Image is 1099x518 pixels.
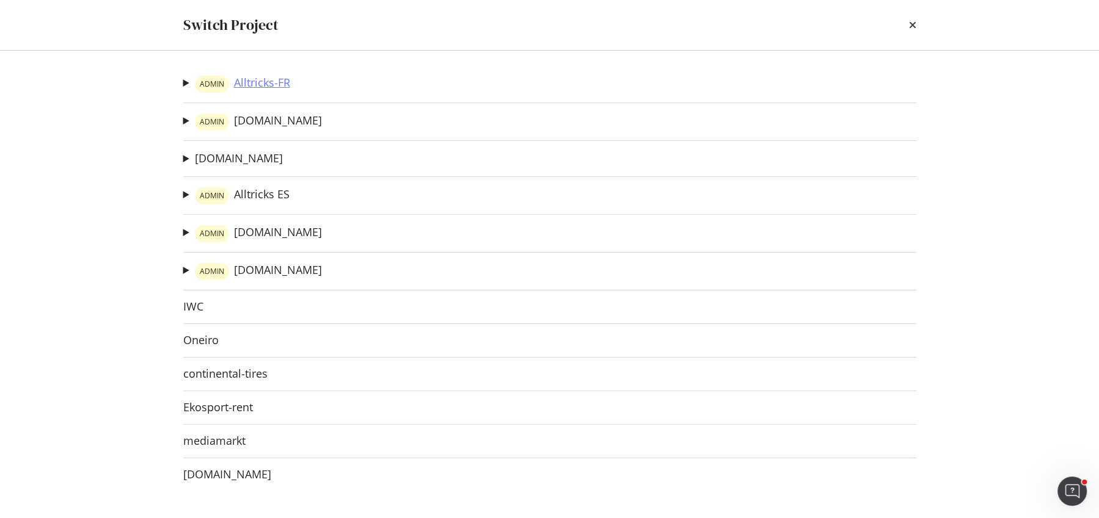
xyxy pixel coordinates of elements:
[195,76,229,93] div: warning label
[183,187,290,204] summary: warning labelAlltricks ES
[183,15,279,35] div: Switch Project
[195,187,229,204] div: warning label
[183,225,322,242] summary: warning label[DOMAIN_NAME]
[183,367,268,380] a: continental-tires
[200,268,224,275] span: ADMIN
[183,151,283,167] summary: [DOMAIN_NAME]
[195,263,322,280] a: warning label[DOMAIN_NAME]
[183,75,290,93] summary: warning labelAlltricks-FR
[183,300,203,313] a: IWC
[1057,477,1087,506] iframe: Intercom live chat
[195,225,229,242] div: warning label
[200,81,224,88] span: ADMIN
[195,113,322,131] a: warning label[DOMAIN_NAME]
[183,401,253,414] a: Ekosport-rent
[195,113,229,131] div: warning label
[195,76,290,93] a: warning labelAlltricks-FR
[200,230,224,237] span: ADMIN
[200,192,224,200] span: ADMIN
[200,118,224,126] span: ADMIN
[195,152,283,165] a: [DOMAIN_NAME]
[183,113,322,131] summary: warning label[DOMAIN_NAME]
[183,468,271,481] a: [DOMAIN_NAME]
[183,334,219,347] a: Oneiro
[183,434,246,447] a: mediamarkt
[195,263,229,280] div: warning label
[195,225,322,242] a: warning label[DOMAIN_NAME]
[909,15,916,35] div: times
[183,262,322,280] summary: warning label[DOMAIN_NAME]
[195,187,290,204] a: warning labelAlltricks ES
